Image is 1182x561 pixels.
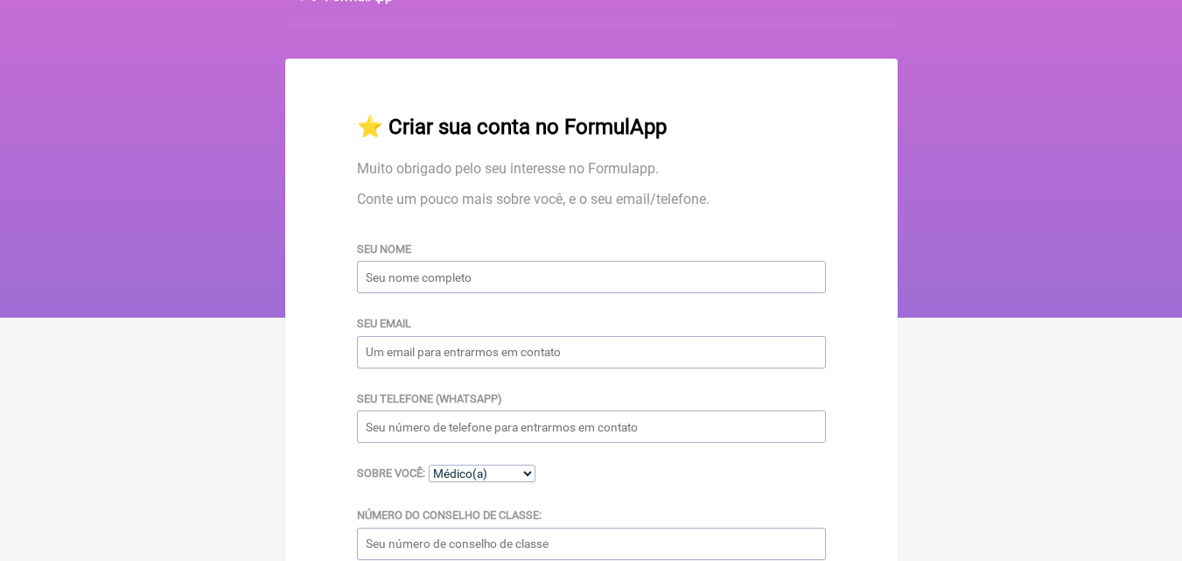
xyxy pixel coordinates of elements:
input: Seu número de telefone para entrarmos em contato [357,410,826,443]
p: Conte um pouco mais sobre você, e o seu email/telefone. [357,191,826,207]
label: Seu telefone (WhatsApp) [357,392,501,405]
h2: ⭐️ Criar sua conta no FormulApp [357,115,826,139]
input: Um email para entrarmos em contato [357,336,826,368]
input: Seu número de conselho de classe [357,528,826,560]
label: Número do Conselho de Classe: [357,508,542,522]
p: Muito obrigado pelo seu interesse no Formulapp. [357,160,826,177]
input: Seu nome completo [357,261,826,293]
label: Seu email [357,317,411,330]
label: Seu nome [357,242,411,256]
label: Sobre você: [357,466,425,480]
